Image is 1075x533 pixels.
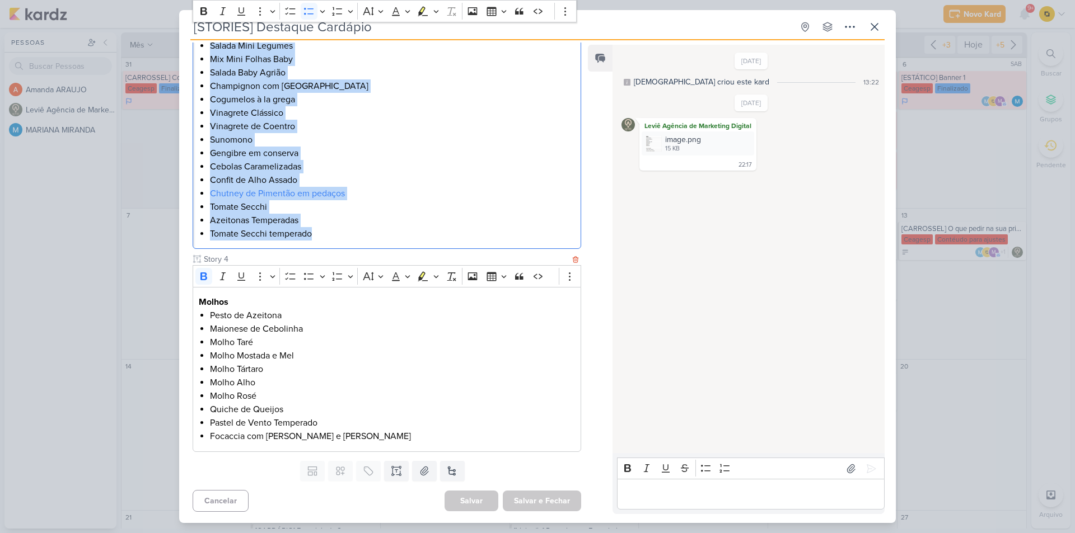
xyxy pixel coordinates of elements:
input: Kard Sem Título [190,17,793,37]
li: Vinagrete de Coentro [210,120,575,133]
li: Pesto de Azeitona [210,309,575,322]
li: Azeitonas Temperadas [210,214,575,227]
li: Molho Tártaro [210,362,575,376]
button: Cancelar [193,490,249,512]
li: Salada Baby Agrião [210,66,575,79]
li: Focaccia com [PERSON_NAME] e [PERSON_NAME] [210,430,575,443]
li: Quiche de Queijos [210,403,575,416]
li: Tomate Secchi [210,200,575,214]
input: Texto sem título [202,253,570,265]
li: Tomate Secchi temperado [210,227,575,240]
div: 15 KB [665,144,701,153]
li: Vinagrete Clássico [210,106,575,120]
div: [DEMOGRAPHIC_DATA] criou este kard [634,76,769,88]
li: Cebolas Caramelizadas [210,160,575,173]
a: Chutney de Pimentão em pedaços [210,188,345,199]
div: 22:17 [739,161,752,169]
div: Editor editing area: main [617,479,885,510]
li: Molho Mostada e Mel [210,349,575,362]
li: Mix Mini Folhas Baby [210,53,575,66]
img: wkjx9PiXeEThSzdCpOvCLmpmmG2kxYoZ5sRvBqso.png [646,136,662,152]
div: Editor editing area: main [193,287,581,452]
li: Confit de Alho Assado [210,173,575,187]
li: Molho Taré [210,336,575,349]
div: Editor toolbar [617,457,885,479]
li: Sunomono [210,133,575,147]
li: Gengibre em conserva [210,147,575,160]
div: 13:22 [863,77,879,87]
strong: Molhos [199,296,228,308]
div: image.png [665,134,701,145]
div: Leviê Agência de Marketing Digital [642,120,754,131]
li: Salada Mini Legumes [210,39,575,53]
li: Pastel de Vento Temperado [210,416,575,430]
li: Champignon com [GEOGRAPHIC_DATA] [210,79,575,93]
li: Molho Alho [210,376,575,389]
div: image.png [642,131,754,155]
img: Leviê Agência de Marketing Digital [621,118,635,131]
div: Editor toolbar [193,265,581,287]
li: Molho Rosé [210,389,575,403]
li: Cogumelos à la grega [210,93,575,106]
li: Maionese de Cebolinha [210,322,575,336]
